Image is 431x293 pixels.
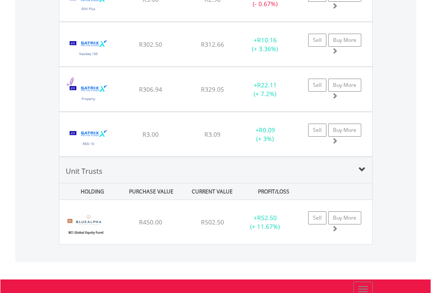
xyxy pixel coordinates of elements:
[257,81,277,89] span: R22.11
[257,214,277,222] span: R52.50
[183,183,242,200] div: CURRENT VALUE
[244,183,303,200] div: PROFIT/LOSS
[60,183,119,200] div: HOLDING
[238,126,292,143] div: + (+ 3%)
[201,85,224,93] span: R329.05
[308,211,326,224] a: Sell
[139,218,162,226] span: R450.00
[308,79,326,92] a: Sell
[122,183,181,200] div: PURCHASE VALUE
[204,130,221,138] span: R3.09
[66,166,102,176] span: Unit Trusts
[328,211,361,224] a: Buy More
[308,124,326,137] a: Sell
[308,34,326,47] a: Sell
[257,36,277,44] span: R10.16
[64,33,114,64] img: TFSA.STXNDQ.png
[201,40,224,48] span: R312.66
[139,85,162,93] span: R306.94
[238,214,292,231] div: + (+ 11.67%)
[328,34,361,47] a: Buy More
[328,124,361,137] a: Buy More
[64,78,114,109] img: TFSA.STXPRO.png
[238,36,292,53] div: + (+ 3.36%)
[143,130,159,138] span: R3.00
[64,123,114,154] img: TFSA.STXRES.png
[259,126,275,134] span: R0.09
[238,81,292,98] div: + (+ 7.2%)
[139,40,162,48] span: R302.50
[328,79,361,92] a: Buy More
[201,218,224,226] span: R502.50
[64,211,108,242] img: UT.ZA.BGFFC.png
